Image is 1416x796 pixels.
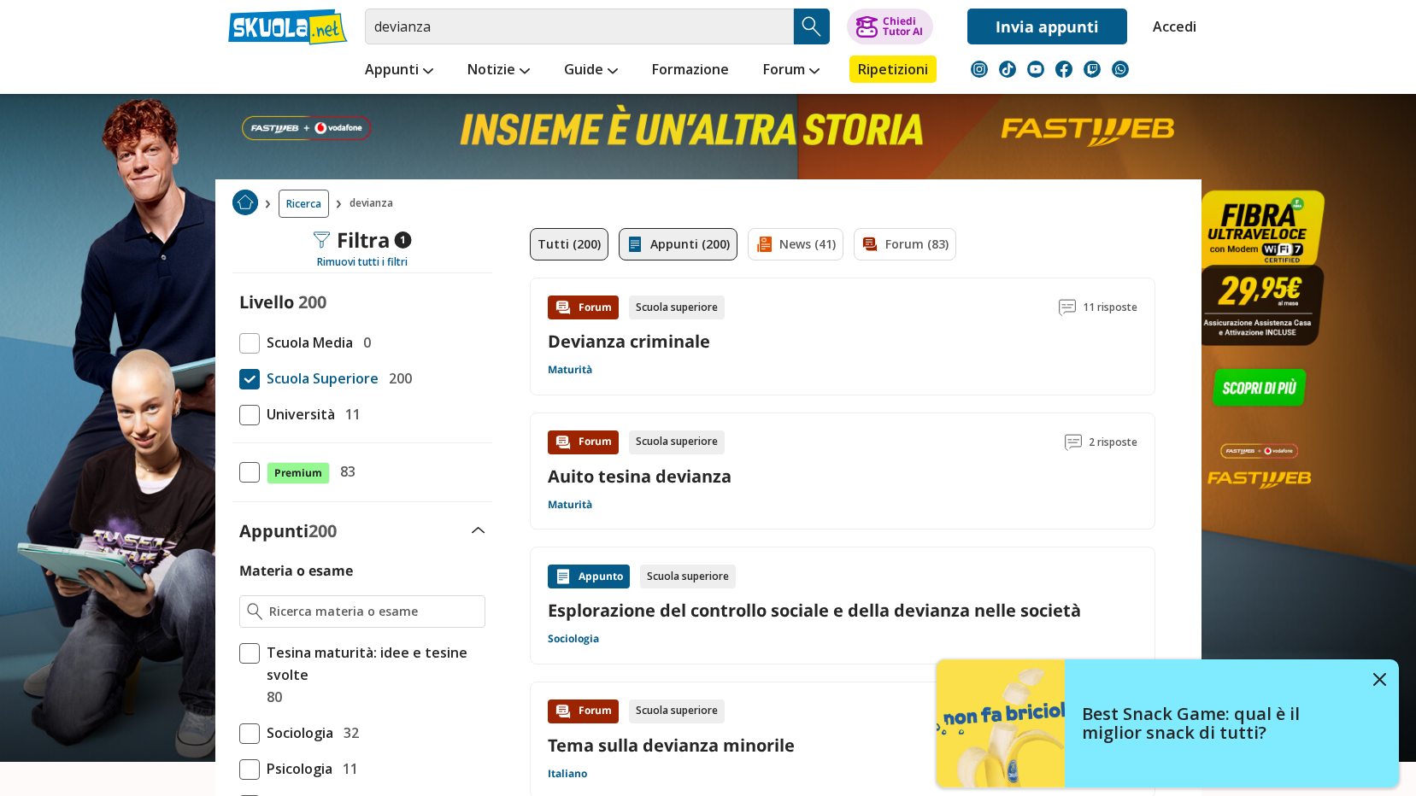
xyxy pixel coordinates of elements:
div: Forum [548,296,619,319]
img: WhatsApp [1112,61,1129,78]
label: Materia o esame [239,561,353,580]
img: tiktok [999,61,1016,78]
a: Invia appunti [967,9,1127,44]
img: Forum filtro contenuto [861,236,878,253]
img: Forum contenuto [555,299,572,316]
div: Filtra [313,228,411,252]
span: Tesina maturità: idee e tesine svolte [260,641,485,686]
span: Scuola Superiore [260,367,379,389]
img: Commenti lettura [1065,434,1082,451]
label: Livello [239,290,294,313]
span: 11 [336,758,358,780]
span: 11 [338,403,361,425]
div: Scuola superiore [629,430,725,454]
div: Forum [548,430,619,454]
div: Chiedi Tutor AI [883,16,923,37]
a: Appunti (200) [619,228,737,260]
span: 200 [308,519,337,542]
span: 200 [298,290,326,313]
img: Appunti contenuto [555,568,572,585]
img: Commenti lettura [1059,299,1076,316]
img: facebook [1055,61,1072,78]
h4: Best Snack Game: qual è il miglior snack di tutti? [1082,705,1360,742]
span: devianza [350,190,400,218]
input: Cerca appunti, riassunti o versioni [365,9,794,44]
span: 83 [333,460,355,483]
a: Formazione [648,56,733,86]
img: News filtro contenuto [755,236,773,253]
img: Filtra filtri mobile [313,231,330,249]
button: Search Button [794,9,830,44]
span: Psicologia [260,758,332,780]
img: Ricerca materia o esame [247,603,263,620]
a: Appunti [361,56,438,86]
a: Accedi [1153,9,1189,44]
img: youtube [1027,61,1044,78]
img: close [1373,673,1386,686]
a: Tutti (200) [530,228,608,260]
a: Maturità [548,363,592,377]
a: Notizie [463,56,534,86]
a: Auito tesina devianza [548,465,732,488]
a: Best Snack Game: qual è il miglior snack di tutti? [937,659,1399,787]
a: Esplorazione del controllo sociale e della devianza nelle società [548,599,1137,622]
span: 32 [337,722,359,744]
button: ChiediTutor AI [847,9,933,44]
img: instagram [971,61,988,78]
span: 11 risposte [1083,296,1137,319]
span: Sociologia [260,722,333,744]
a: Guide [560,56,622,86]
div: Scuola superiore [640,565,736,588]
div: Scuola superiore [629,699,725,723]
span: Scuola Media [260,331,353,354]
a: Tema sulla devianza minorile [548,734,795,757]
a: Sociologia [548,632,599,646]
a: Forum [759,56,824,86]
div: Appunto [548,565,630,588]
span: Premium [267,462,330,484]
a: Ripetizioni [849,56,937,83]
span: Università [260,403,335,425]
img: Forum contenuto [555,434,572,451]
span: 1 [394,231,411,249]
a: Home [232,190,258,218]
a: Maturità [548,498,592,512]
span: 80 [260,686,282,708]
span: 200 [382,367,412,389]
a: Ricerca [279,190,329,218]
a: Italiano [548,767,587,781]
a: Forum (83) [854,228,956,260]
label: Appunti [239,519,337,542]
span: 2 risposte [1089,430,1137,454]
a: Devianza criminale [548,330,710,353]
img: Apri e chiudi sezione [472,527,485,534]
div: Rimuovi tutti i filtri [232,255,492,269]
img: Cerca appunti, riassunti o versioni [799,14,825,39]
a: News (41) [748,228,843,260]
div: Forum [548,699,619,723]
img: Forum contenuto [555,703,572,720]
input: Ricerca materia o esame [269,603,477,620]
img: Appunti filtro contenuto attivo [626,236,643,253]
div: Scuola superiore [629,296,725,319]
img: Home [232,190,258,215]
span: 0 [356,331,371,354]
img: twitch [1084,61,1101,78]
